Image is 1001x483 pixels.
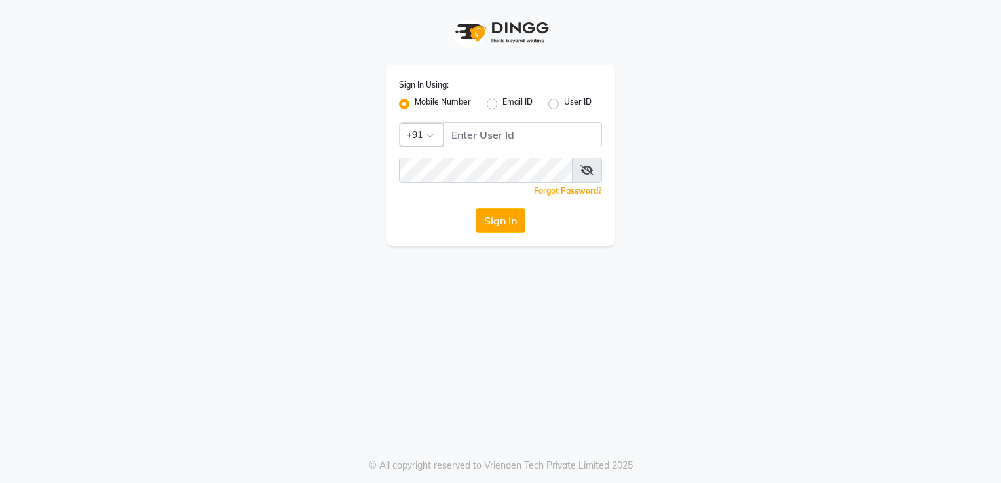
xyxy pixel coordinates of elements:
[534,186,602,196] a: Forgot Password?
[399,79,449,91] label: Sign In Using:
[415,96,471,112] label: Mobile Number
[399,158,573,183] input: Username
[502,96,533,112] label: Email ID
[476,208,525,233] button: Sign In
[448,13,553,52] img: logo1.svg
[564,96,592,112] label: User ID
[443,122,602,147] input: Username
